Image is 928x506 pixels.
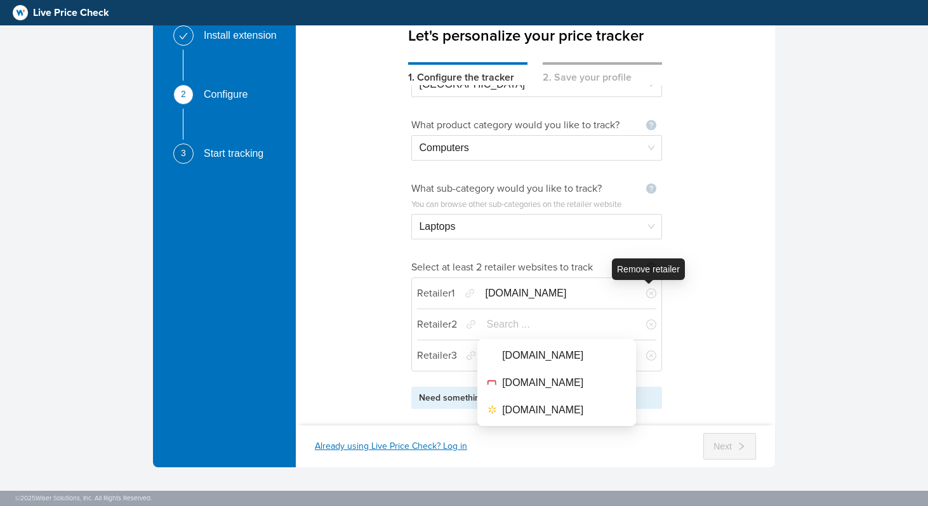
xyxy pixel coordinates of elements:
div: Already using Live Price Check? Log in [315,440,467,453]
span: close-circle [646,350,656,361]
div: Configure [204,84,258,105]
span: question-circle [646,120,656,130]
div: [DOMAIN_NAME] [502,402,583,418]
div: Install extension [204,25,287,46]
span: close-circle [646,319,656,330]
span: Laptops [419,215,654,239]
div: Retailer 1 [417,286,454,301]
span: close-circle [646,288,656,298]
img: icon [487,405,497,415]
div: Retailer 3 [417,348,457,363]
span: Live Price Check [33,5,109,20]
span: check [179,32,188,41]
div: Remove retailer [612,258,685,280]
div: 2. Save your profile [543,62,662,85]
span: link [466,319,476,330]
div: You can browse other sub-categories on the retailer website [411,199,662,211]
div: Start tracking [204,143,274,164]
div: [DOMAIN_NAME] [502,375,583,390]
div: Retailer 2 [417,317,457,332]
span: Computers [419,136,654,160]
span: Need something different? [419,392,527,403]
div: Let's personalize your price tracker [408,5,662,47]
span: link [466,350,476,361]
span: 3 [181,149,186,157]
div: 1. Configure the tracker [408,62,527,85]
span: link [465,288,475,298]
span: question-circle [646,183,656,194]
img: icon [487,378,497,387]
div: What sub-category would you like to track? [411,181,615,196]
div: [DOMAIN_NAME] [502,347,583,363]
div: What product category would you like to track? [411,117,630,133]
span: 2 [181,90,186,98]
img: logo [13,5,28,20]
div: Select at least 2 retailer websites to track [411,260,602,275]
